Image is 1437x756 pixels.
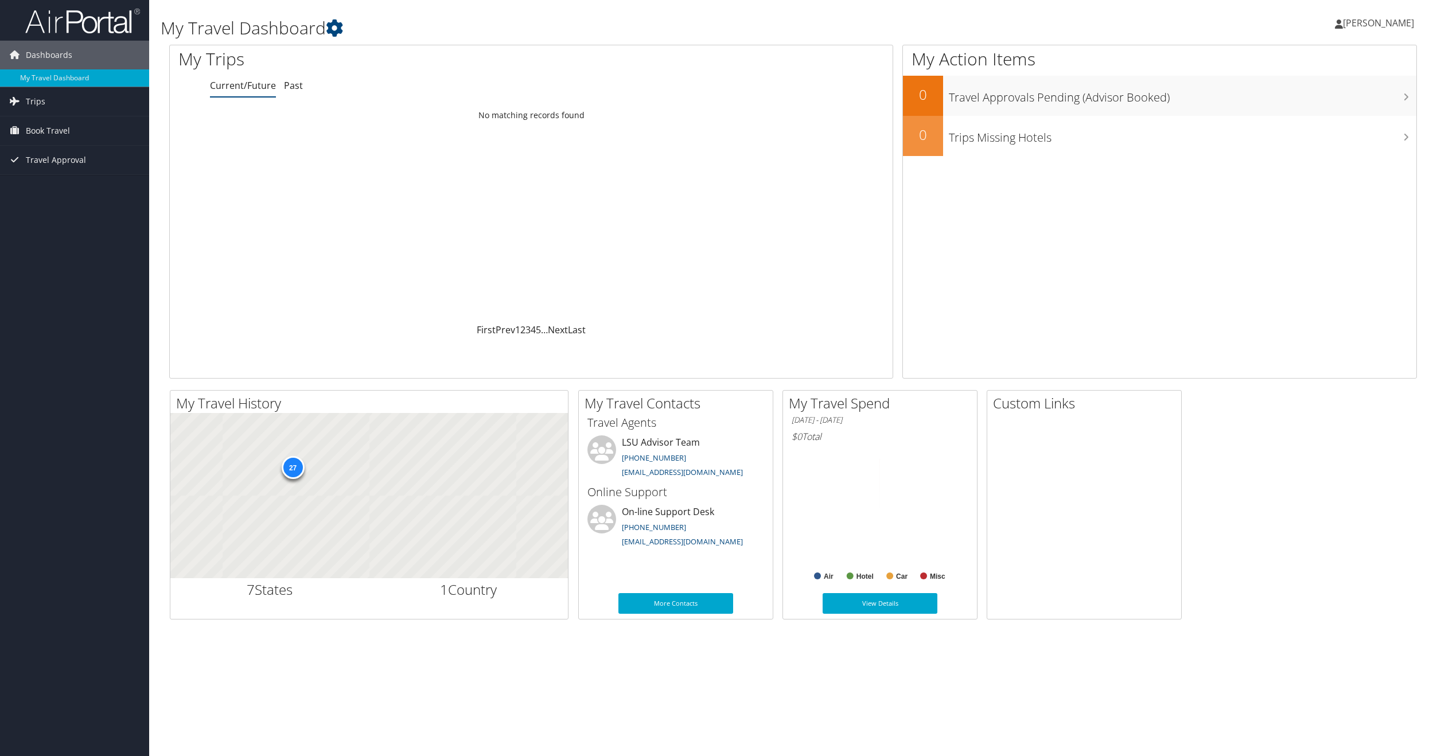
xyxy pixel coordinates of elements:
a: Next [548,324,568,336]
h6: [DATE] - [DATE] [792,415,968,426]
a: More Contacts [618,593,733,614]
a: [PERSON_NAME] [1335,6,1426,40]
a: View Details [823,593,937,614]
h2: States [179,580,361,599]
span: Book Travel [26,116,70,145]
li: LSU Advisor Team [582,435,770,482]
text: Hotel [856,572,874,580]
h6: Total [792,430,968,443]
a: 0Travel Approvals Pending (Advisor Booked) [903,76,1417,116]
h2: Custom Links [993,393,1181,413]
h2: 0 [903,125,943,145]
h1: My Action Items [903,47,1417,71]
h1: My Trips [178,47,583,71]
span: … [541,324,548,336]
td: No matching records found [170,105,893,126]
h1: My Travel Dashboard [161,16,1004,40]
span: Dashboards [26,41,72,69]
h3: Travel Approvals Pending (Advisor Booked) [949,84,1417,106]
li: On-line Support Desk [582,505,770,552]
img: airportal-logo.png [25,7,140,34]
h2: My Travel Contacts [585,393,773,413]
text: Air [824,572,834,580]
text: Misc [930,572,945,580]
h2: My Travel History [176,393,568,413]
a: 0Trips Missing Hotels [903,116,1417,156]
a: [EMAIL_ADDRESS][DOMAIN_NAME] [622,536,743,547]
a: 1 [515,324,520,336]
span: 1 [440,580,448,599]
h2: 0 [903,85,943,104]
a: Current/Future [210,79,276,92]
span: $0 [792,430,802,443]
a: First [477,324,496,336]
text: Car [896,572,908,580]
a: [PHONE_NUMBER] [622,453,686,463]
a: [PHONE_NUMBER] [622,522,686,532]
a: Prev [496,324,515,336]
a: 2 [520,324,525,336]
a: Past [284,79,303,92]
a: 4 [531,324,536,336]
h2: Country [378,580,560,599]
a: [EMAIL_ADDRESS][DOMAIN_NAME] [622,467,743,477]
span: [PERSON_NAME] [1343,17,1414,29]
span: Trips [26,87,45,116]
h2: My Travel Spend [789,393,977,413]
a: Last [568,324,586,336]
a: 5 [536,324,541,336]
h3: Trips Missing Hotels [949,124,1417,146]
h3: Travel Agents [587,415,764,431]
span: Travel Approval [26,146,86,174]
span: 7 [247,580,255,599]
a: 3 [525,324,531,336]
div: 27 [281,456,304,479]
h3: Online Support [587,484,764,500]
